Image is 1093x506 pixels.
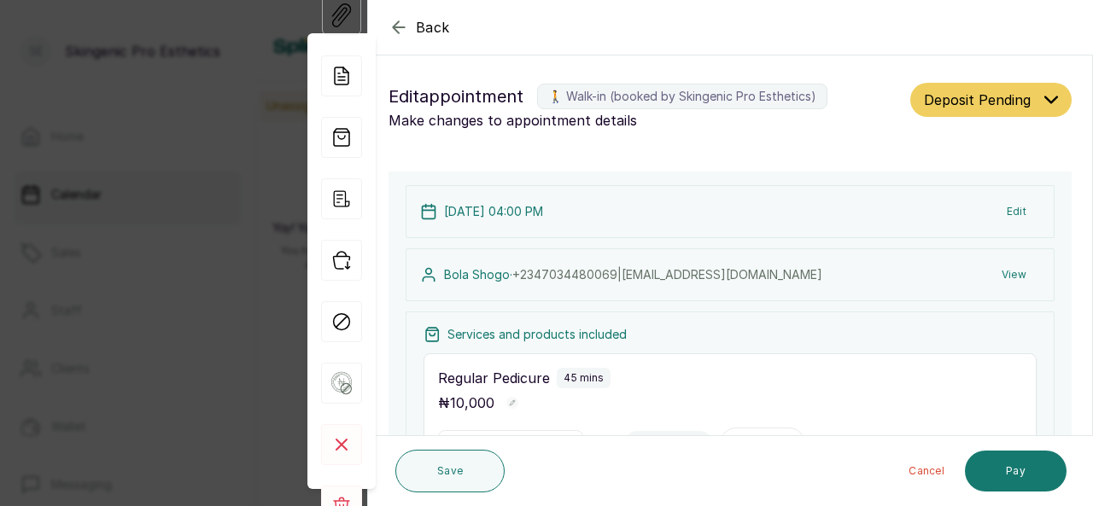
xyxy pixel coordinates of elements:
p: [DATE] 04:00 PM [444,203,543,220]
p: 45 mins [564,371,604,385]
input: Select time [448,434,558,453]
span: Edit appointment [389,83,523,110]
p: Services and products included [447,326,627,343]
span: +234 7034480069 | [EMAIL_ADDRESS][DOMAIN_NAME] [512,267,822,282]
button: Deposit Pending [910,83,1072,117]
button: Cancel [895,451,958,491]
button: Back [389,17,450,38]
p: Regular Pedicure [438,368,550,388]
button: Save [395,450,505,492]
button: View [988,259,1040,290]
button: Edit [993,196,1040,227]
span: Deposit Pending [924,90,1031,110]
p: Make changes to appointment details [389,110,903,131]
p: Bola Shogo · [444,266,822,283]
label: 🚶 Walk-in (booked by Skingenic Pro Esthetics) [537,84,827,109]
span: 10,000 [450,394,494,411]
span: Back [416,17,450,38]
p: ₦ [438,393,494,413]
button: Pay [965,451,1067,491]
